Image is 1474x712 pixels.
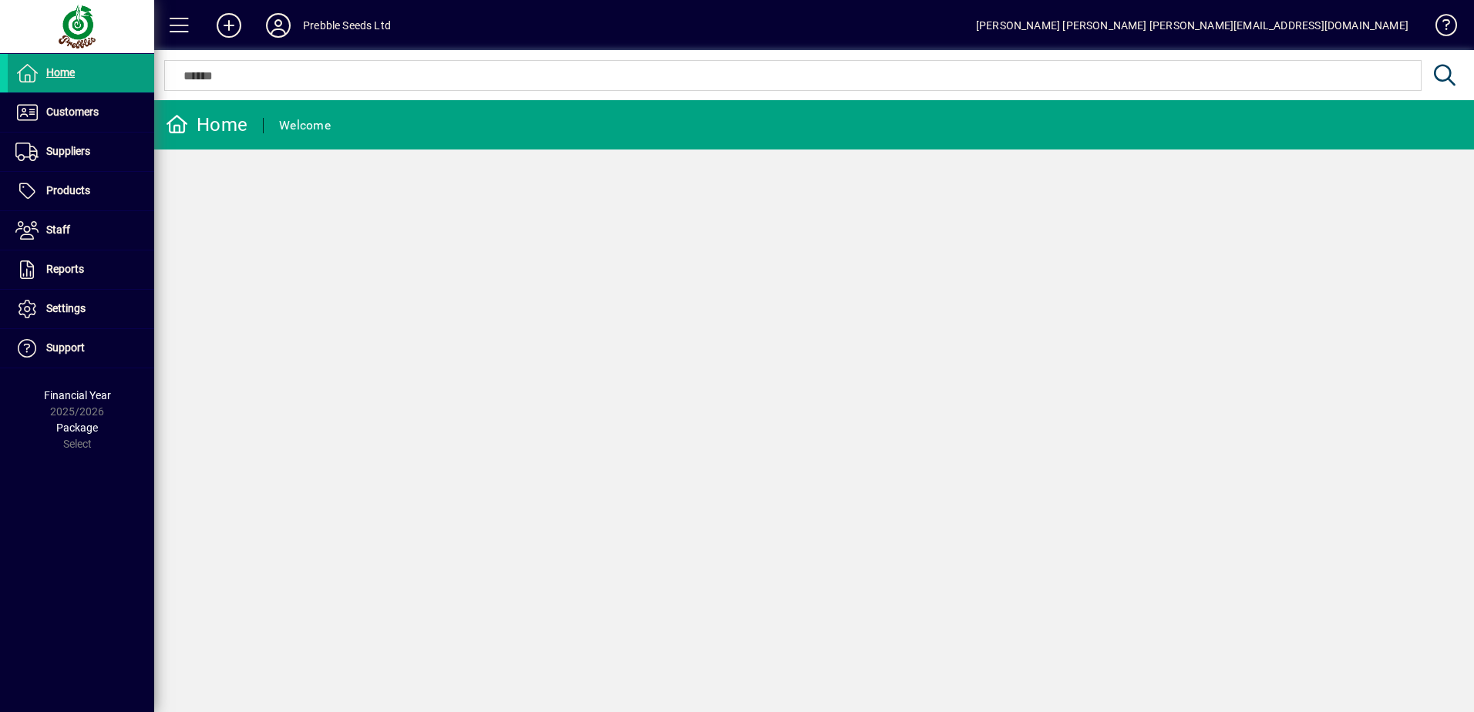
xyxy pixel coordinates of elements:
a: Knowledge Base [1424,3,1455,53]
span: Settings [46,302,86,314]
span: Support [46,341,85,354]
span: Staff [46,223,70,236]
a: Staff [8,211,154,250]
span: Suppliers [46,145,90,157]
div: Prebble Seeds Ltd [303,13,391,38]
div: Welcome [279,113,331,138]
a: Reports [8,250,154,289]
div: Home [166,113,247,137]
button: Add [204,12,254,39]
span: Financial Year [44,389,111,401]
span: Customers [46,106,99,118]
div: [PERSON_NAME] [PERSON_NAME] [PERSON_NAME][EMAIL_ADDRESS][DOMAIN_NAME] [976,13,1408,38]
a: Products [8,172,154,210]
a: Customers [8,93,154,132]
a: Support [8,329,154,368]
a: Settings [8,290,154,328]
button: Profile [254,12,303,39]
span: Reports [46,263,84,275]
span: Package [56,421,98,434]
span: Home [46,66,75,79]
span: Products [46,184,90,196]
a: Suppliers [8,133,154,171]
